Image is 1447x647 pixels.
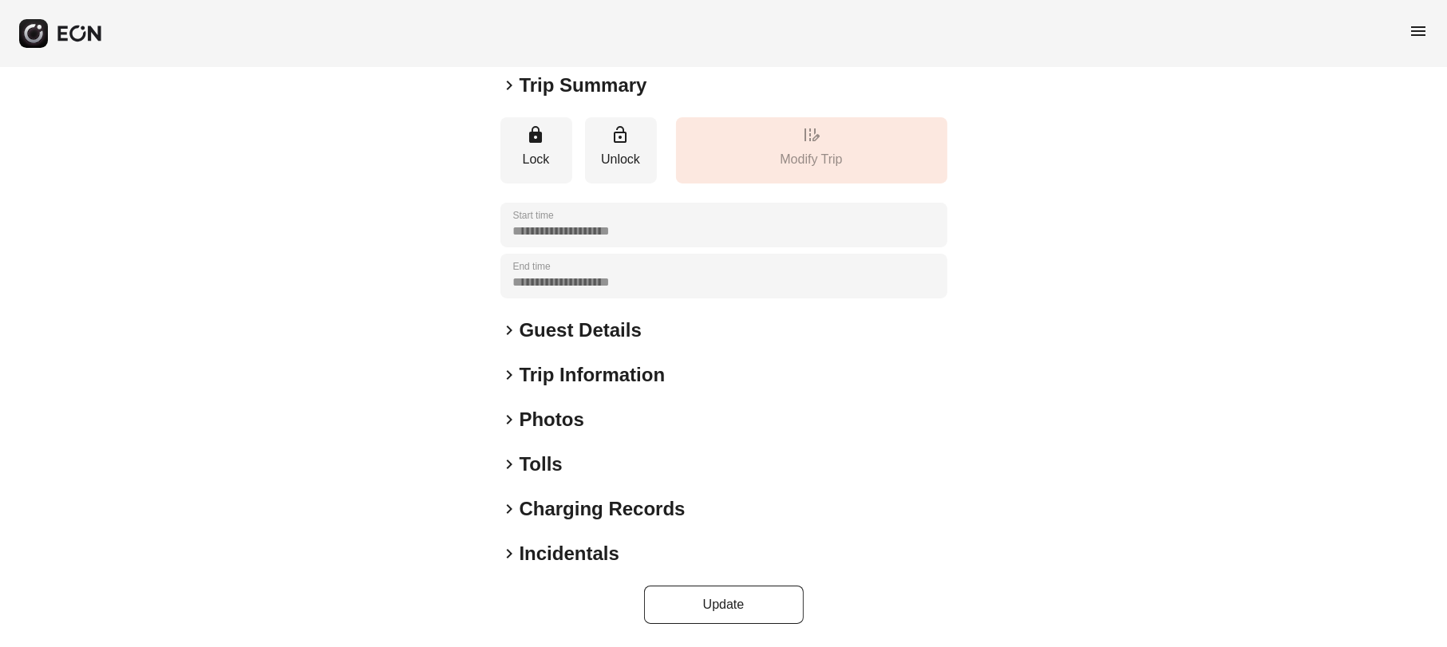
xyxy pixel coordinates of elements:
[500,321,520,340] span: keyboard_arrow_right
[1409,22,1428,41] span: menu
[520,362,666,388] h2: Trip Information
[500,365,520,385] span: keyboard_arrow_right
[500,499,520,519] span: keyboard_arrow_right
[520,318,642,343] h2: Guest Details
[508,150,564,169] p: Lock
[500,117,572,183] button: Lock
[527,125,546,144] span: lock
[500,76,520,95] span: keyboard_arrow_right
[520,73,647,98] h2: Trip Summary
[500,410,520,429] span: keyboard_arrow_right
[500,455,520,474] span: keyboard_arrow_right
[585,117,657,183] button: Unlock
[644,586,804,624] button: Update
[593,150,649,169] p: Unlock
[611,125,631,144] span: lock_open
[520,452,563,477] h2: Tolls
[500,544,520,563] span: keyboard_arrow_right
[520,496,686,522] h2: Charging Records
[520,407,584,432] h2: Photos
[520,541,619,566] h2: Incidentals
